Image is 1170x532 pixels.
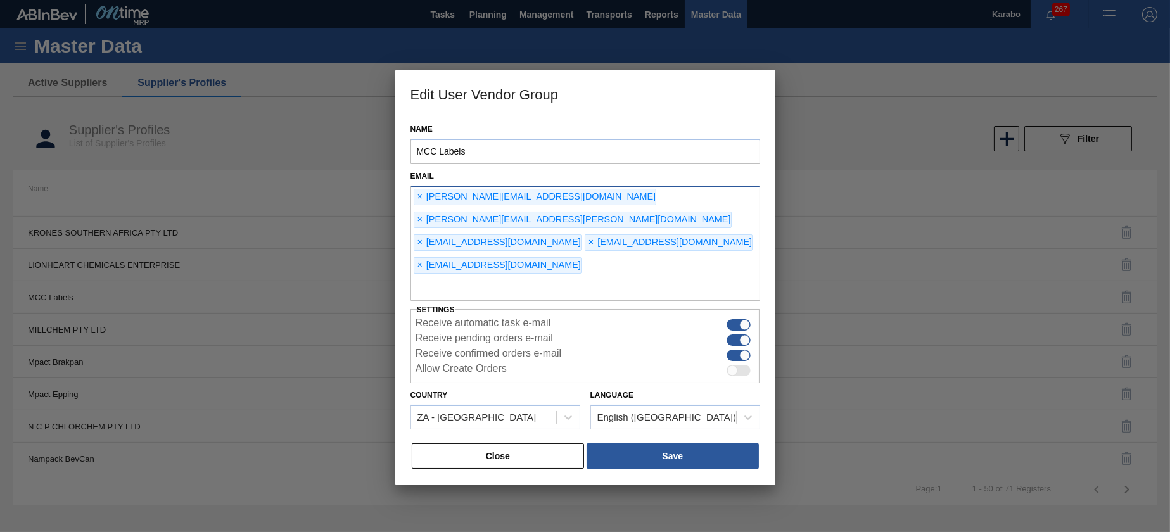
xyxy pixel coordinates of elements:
div: [EMAIL_ADDRESS][DOMAIN_NAME] [414,234,582,251]
button: Close [412,443,585,469]
label: Country [410,391,448,400]
div: [PERSON_NAME][EMAIL_ADDRESS][PERSON_NAME][DOMAIN_NAME] [414,212,732,228]
div: ZA - [GEOGRAPHIC_DATA] [417,412,537,422]
label: Settings [417,305,455,314]
div: English ([GEOGRAPHIC_DATA]) [597,412,737,422]
label: Receive automatic task e-mail [416,317,550,332]
label: Receive confirmed orders e-mail [416,348,561,363]
span: × [414,212,426,227]
label: Name [410,120,760,139]
h3: Edit User Vendor Group [395,70,775,118]
div: [EMAIL_ADDRESS][DOMAIN_NAME] [414,257,582,274]
div: [PERSON_NAME][EMAIL_ADDRESS][DOMAIN_NAME] [414,189,657,205]
span: × [585,235,597,250]
label: Allow Create Orders [416,363,507,378]
label: Receive pending orders e-mail [416,332,553,348]
span: × [414,235,426,250]
button: Save [587,443,758,469]
label: Email [410,172,434,180]
span: × [414,258,426,273]
label: Language [590,391,634,400]
span: × [414,189,426,205]
div: [EMAIL_ADDRESS][DOMAIN_NAME] [585,234,753,251]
